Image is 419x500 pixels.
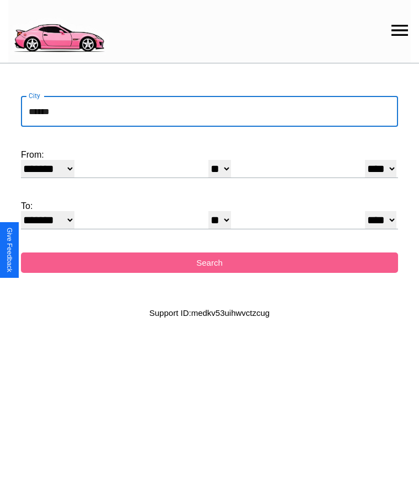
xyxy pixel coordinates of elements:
img: logo [8,6,109,55]
p: Support ID: medkv53uihwvctzcug [149,305,270,320]
label: City [29,91,40,100]
button: Search [21,252,398,273]
label: To: [21,201,398,211]
div: Give Feedback [6,228,13,272]
label: From: [21,150,398,160]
